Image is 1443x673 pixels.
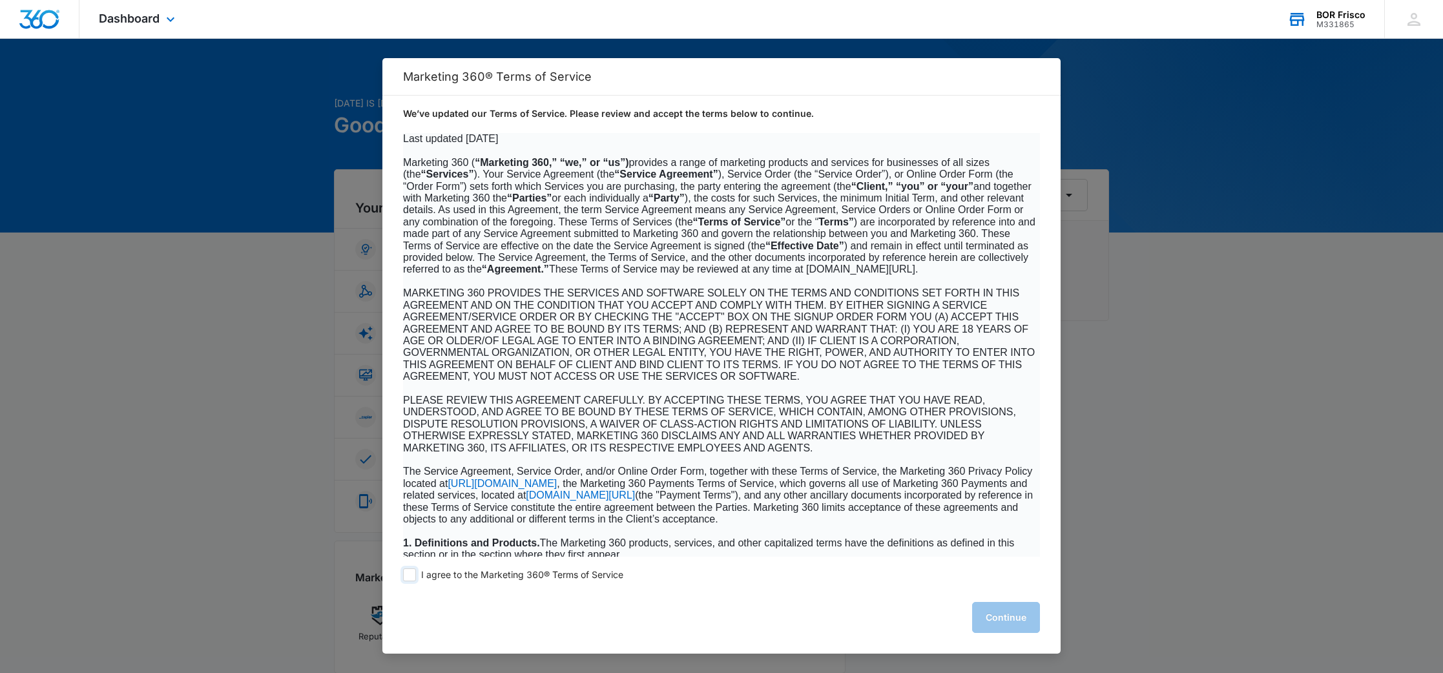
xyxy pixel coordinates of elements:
b: “Parties” [507,192,552,203]
h2: Marketing 360® Terms of Service [403,70,1040,83]
span: [URL][DOMAIN_NAME] [448,478,557,489]
span: (the "Payment Terms"), and any other ancillary documents incorporated by reference in these Terms... [403,490,1033,524]
p: We’ve updated our Terms of Service. Please review and accept the terms below to continue. [403,107,1040,120]
span: 1. [403,537,411,548]
button: Continue [972,602,1040,633]
div: account name [1316,10,1365,20]
b: “Marketing 360,” “we,” or “us”) [475,157,628,168]
span: Last updated [DATE] [403,133,498,144]
span: Dashboard [99,12,160,25]
a: [DOMAIN_NAME][URL] [526,490,635,501]
b: Definitions and Products. [415,537,540,548]
b: “Party” [649,192,685,203]
div: account id [1316,20,1365,29]
b: Terms” [818,216,854,227]
b: “Agreement.” [482,264,549,274]
b: “Service Agreement” [614,169,718,180]
span: PLEASE REVIEW THIS AGREEMENT CAREFULLY. BY ACCEPTING THESE TERMS, YOU AGREE THAT YOU HAVE READ, U... [403,395,1016,453]
b: “Client,” “you” or “your” [851,181,973,192]
b: “Terms of Service” [693,216,786,227]
a: [URL][DOMAIN_NAME] [448,479,557,489]
b: “Services” [421,169,474,180]
b: “Effective Date” [765,240,844,251]
span: The Service Agreement, Service Order, and/or Online Order Form, together with these Terms of Serv... [403,466,1032,488]
span: Marketing 360 ( provides a range of marketing products and services for businesses of all sizes (... [403,157,1035,275]
span: I agree to the Marketing 360® Terms of Service [421,569,623,581]
span: MARKETING 360 PROVIDES THE SERVICES AND SOFTWARE SOLELY ON THE TERMS AND CONDITIONS SET FORTH IN ... [403,287,1035,382]
span: The Marketing 360 products, services, and other capitalized terms have the definitions as defined... [403,537,1014,560]
span: , the Marketing 360 Payments Terms of Service, which governs all use of Marketing 360 Payments an... [403,478,1027,501]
